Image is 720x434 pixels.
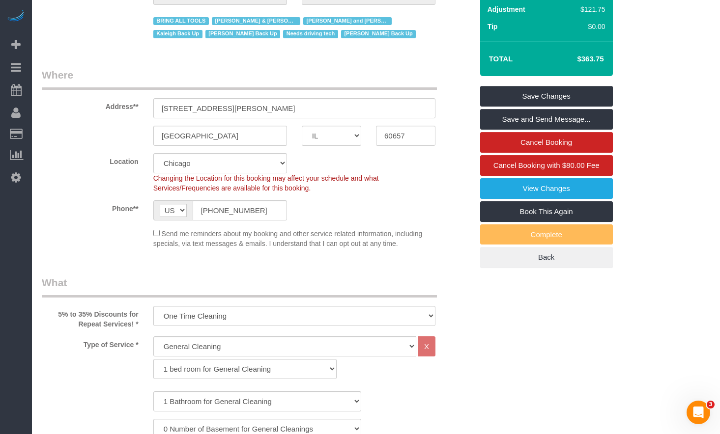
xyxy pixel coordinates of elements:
span: Send me reminders about my booking and other service related information, including specials, via... [153,230,423,247]
span: [PERSON_NAME] and [PERSON_NAME] back-up [303,17,392,25]
span: [PERSON_NAME] Back Up [341,30,416,38]
span: [PERSON_NAME] & [PERSON_NAME] Primary [212,17,300,25]
strong: Total [489,54,513,63]
img: Automaid Logo [6,10,26,24]
span: Kaleigh Back Up [153,30,202,38]
span: [PERSON_NAME] Back Up [205,30,281,38]
h4: $363.75 [547,55,604,63]
label: Location [34,153,146,166]
div: $121.75 [560,4,605,14]
a: Save and Send Message... [480,109,613,130]
label: 5% to 35% Discounts for Repeat Services! * [34,306,146,329]
a: Cancel Booking [480,132,613,153]
input: Zip Code** [376,126,435,146]
a: Cancel Booking with $80.00 Fee [480,155,613,176]
a: Back [480,247,613,268]
span: Needs driving tech [283,30,338,38]
legend: What [42,275,437,298]
label: Tip [488,22,498,31]
span: Changing the Location for this booking may affect your schedule and what Services/Frequencies are... [153,174,379,192]
a: Save Changes [480,86,613,107]
span: 3 [707,401,715,408]
a: Book This Again [480,201,613,222]
legend: Where [42,68,437,90]
span: Cancel Booking with $80.00 Fee [493,161,600,169]
div: $0.00 [560,22,605,31]
label: Type of Service * [34,336,146,350]
span: BRING ALL TOOLS [153,17,209,25]
iframe: Intercom live chat [687,401,710,424]
label: Adjustment [488,4,525,14]
a: View Changes [480,178,613,199]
